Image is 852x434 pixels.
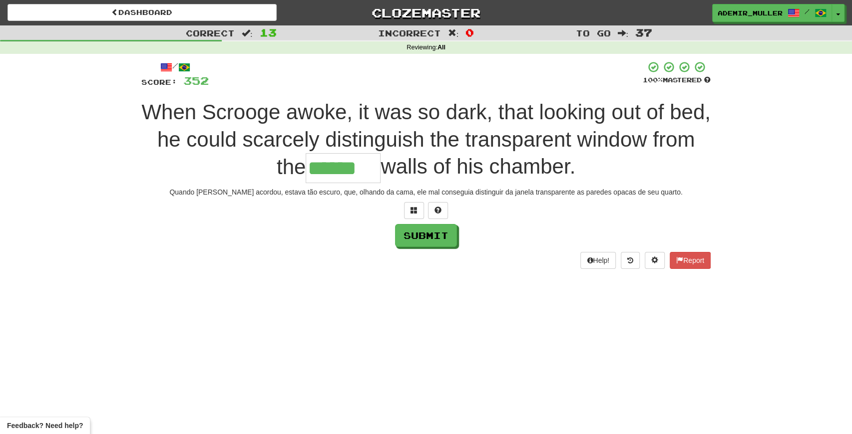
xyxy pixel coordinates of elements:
[292,4,561,21] a: Clozemaster
[428,202,448,219] button: Single letter hint - you only get 1 per sentence and score half the points! alt+h
[260,26,277,38] span: 13
[670,252,711,269] button: Report
[242,29,253,37] span: :
[448,29,459,37] span: :
[575,28,610,38] span: To go
[404,202,424,219] button: Switch sentence to multiple choice alt+p
[186,28,235,38] span: Correct
[183,74,209,87] span: 352
[141,78,177,86] span: Score:
[395,224,457,247] button: Submit
[617,29,628,37] span: :
[635,26,652,38] span: 37
[378,28,441,38] span: Incorrect
[643,76,663,84] span: 100 %
[712,4,832,22] a: Ademir_Muller /
[718,8,783,17] span: Ademir_Muller
[621,252,640,269] button: Round history (alt+y)
[580,252,616,269] button: Help!
[141,61,209,73] div: /
[7,4,277,21] a: Dashboard
[7,421,83,431] span: Open feedback widget
[465,26,474,38] span: 0
[141,100,710,179] span: When Scrooge awoke, it was so dark, that looking out of bed, he could scarcely distinguish the tr...
[141,187,711,197] div: Quando [PERSON_NAME] acordou, estava tão escuro, que, olhando da cama, ele mal conseguia distingu...
[805,8,810,15] span: /
[643,76,711,85] div: Mastered
[437,44,445,51] strong: All
[381,155,575,179] span: walls of his chamber.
